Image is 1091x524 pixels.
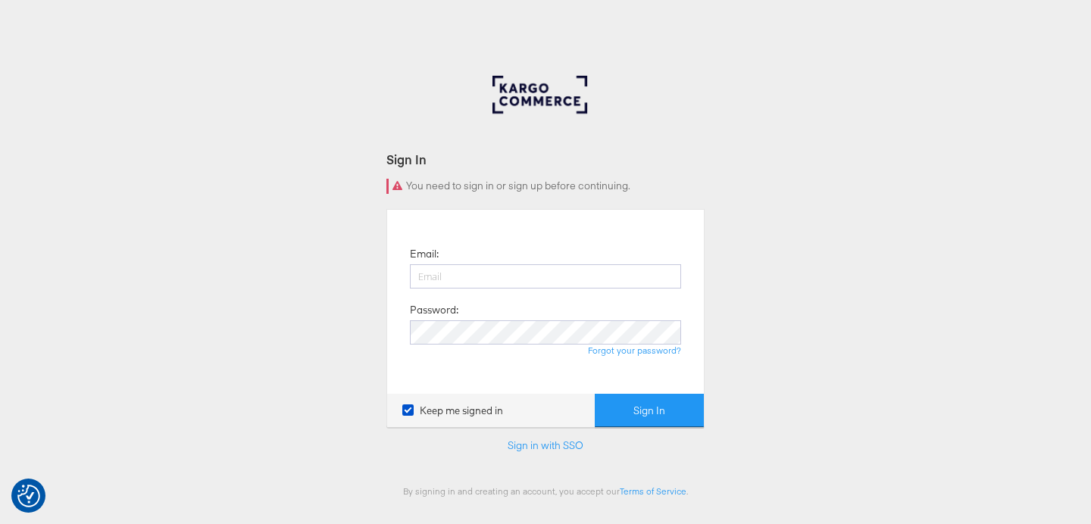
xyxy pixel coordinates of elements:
img: Revisit consent button [17,485,40,507]
div: Sign In [386,151,705,168]
button: Consent Preferences [17,485,40,507]
a: Terms of Service [620,485,686,497]
button: Sign In [595,394,704,428]
a: Forgot your password? [588,345,681,356]
label: Email: [410,247,439,261]
label: Keep me signed in [402,404,503,418]
div: By signing in and creating an account, you accept our . [386,485,705,497]
a: Sign in with SSO [508,438,583,452]
label: Password: [410,303,458,317]
div: You need to sign in or sign up before continuing. [386,179,705,194]
input: Email [410,264,681,289]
